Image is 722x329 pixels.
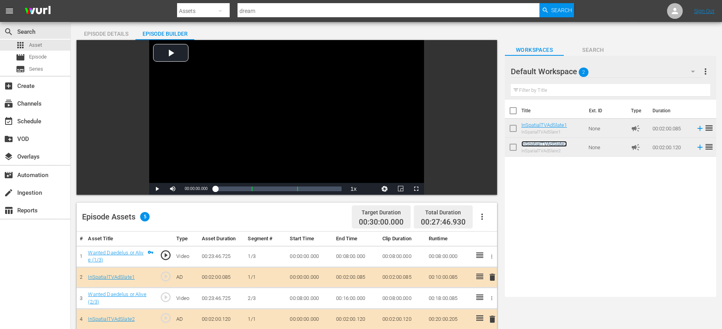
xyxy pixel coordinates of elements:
td: 1 [77,246,85,267]
td: 00:02:00.085 [199,267,245,288]
a: Wanted Daedelus or Alive (2/3) [88,291,146,305]
span: Create [4,81,13,91]
td: 00:02:00.120 [649,138,693,157]
span: Ingestion [4,188,13,197]
th: Asset Duration [199,232,245,246]
th: Type [173,232,198,246]
div: Episode Builder [135,24,194,43]
button: Episode Details [77,24,135,40]
span: Search [564,45,623,55]
th: Duration [648,100,695,122]
th: Clip Duration [379,232,426,246]
span: Episode [29,53,47,61]
a: Wanted Daedelus or Alive (1/3) [88,250,143,263]
button: delete [488,314,497,325]
span: play_circle_outline [160,312,172,324]
td: 00:23:46.725 [199,288,245,309]
div: Total Duration [421,207,466,218]
td: None [585,138,628,157]
td: Video [173,246,198,267]
button: Mute [165,183,181,195]
span: Search [551,3,572,17]
span: Workspaces [505,45,564,55]
button: Fullscreen [408,183,424,195]
th: Ext. ID [584,100,626,122]
span: play_circle_outline [160,249,172,261]
th: Type [626,100,648,122]
span: Channels [4,99,13,108]
svg: Add to Episode [696,143,704,152]
td: 00:23:46.725 [199,246,245,267]
span: Schedule [4,117,13,126]
td: 00:08:00.000 [379,246,426,267]
td: 2 [77,267,85,288]
span: 2 [579,64,589,80]
span: VOD [4,134,13,144]
td: None [585,119,628,138]
span: more_vert [701,67,710,76]
td: 00:10:00.085 [426,267,472,288]
th: Segment # [245,232,287,246]
td: 00:02:00.085 [333,267,379,288]
span: Ad [631,124,640,133]
td: 00:00:00.000 [287,267,333,288]
td: 00:02:00.085 [649,119,693,138]
a: InSpatialTVAdSlate2 [88,316,135,322]
img: ans4CAIJ8jUAAAAAAAAAAAAAAAAAAAAAAAAgQb4GAAAAAAAAAAAAAAAAAAAAAAAAJMjXAAAAAAAAAAAAAAAAAAAAAAAAgAT5G... [19,2,57,20]
span: Episode [16,53,25,62]
div: Episode Assets [82,212,150,221]
div: Target Duration [359,207,404,218]
td: 2/3 [245,288,287,309]
td: 00:00:00.000 [287,246,333,267]
td: 1/3 [245,246,287,267]
div: Video Player [149,40,424,195]
span: apps [16,40,25,50]
button: Search [539,3,574,17]
span: Asset [29,41,42,49]
span: 00:00:00.000 [185,186,207,191]
a: InSpatialTVAdSlate2 [521,141,567,147]
span: 00:30:00.000 [359,218,404,227]
a: Sign Out [694,8,715,14]
span: Series [29,65,43,73]
button: Jump To Time [377,183,393,195]
div: Progress Bar [216,186,342,191]
td: 00:08:00.000 [333,246,379,267]
span: Overlays [4,152,13,161]
button: Playback Rate [345,183,361,195]
th: Runtime [426,232,472,246]
div: Default Workspace [511,60,702,82]
span: 5 [140,212,150,221]
div: InSpatialTVAdSlate2 [521,148,567,154]
span: Reports [4,206,13,215]
td: 00:08:00.000 [379,288,426,309]
span: delete [488,314,497,324]
span: Series [16,64,25,74]
span: Ad [631,143,640,152]
span: reorder [704,142,714,152]
button: delete [488,272,497,283]
th: Asset Title [85,232,156,246]
span: Search [4,27,13,37]
svg: Add to Episode [696,124,704,133]
span: delete [488,272,497,282]
td: 1/1 [245,267,287,288]
td: 3 [77,288,85,309]
button: more_vert [701,62,710,81]
th: Start Time [287,232,333,246]
span: menu [5,6,14,16]
th: Title [521,100,584,122]
span: play_circle_outline [160,291,172,303]
a: InSpatialTVAdSlate1 [88,274,135,280]
button: Picture-in-Picture [393,183,408,195]
a: InSpatialTVAdSlate1 [521,122,567,128]
span: Automation [4,170,13,180]
td: Video [173,288,198,309]
td: 00:08:00.000 [426,246,472,267]
th: # [77,232,85,246]
button: Play [149,183,165,195]
td: 00:02:00.085 [379,267,426,288]
td: 00:18:00.085 [426,288,472,309]
div: InSpatialTVAdSlate1 [521,130,567,135]
td: AD [173,267,198,288]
